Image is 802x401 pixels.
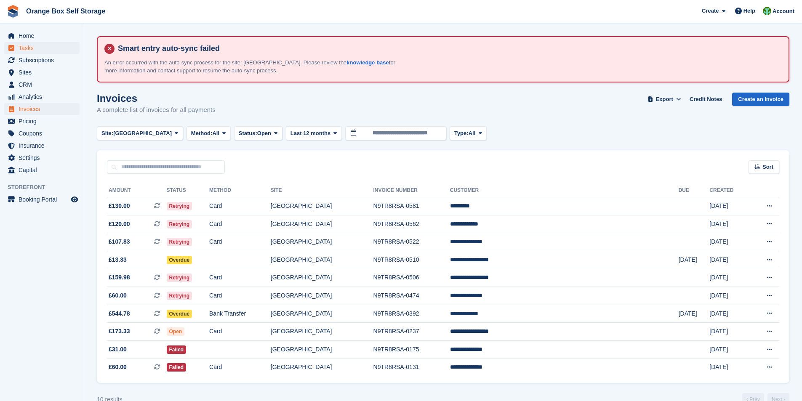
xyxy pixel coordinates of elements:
[19,127,69,139] span: Coupons
[97,105,216,115] p: A complete list of invoices for all payments
[167,220,192,228] span: Retrying
[97,93,216,104] h1: Invoices
[109,220,130,228] span: £120.00
[19,66,69,78] span: Sites
[271,269,373,287] td: [GEOGRAPHIC_DATA]
[109,202,130,210] span: £130.00
[109,327,130,336] span: £173.33
[773,7,794,16] span: Account
[709,359,750,376] td: [DATE]
[109,291,127,300] span: £60.00
[4,127,80,139] a: menu
[167,345,187,354] span: Failed
[209,305,271,323] td: Bank Transfer
[19,152,69,164] span: Settings
[373,323,450,341] td: N9TR8RSA-0237
[4,66,80,78] a: menu
[239,129,257,138] span: Status:
[257,129,271,138] span: Open
[346,59,389,66] a: knowledge base
[97,126,183,140] button: Site: [GEOGRAPHIC_DATA]
[19,194,69,205] span: Booking Portal
[167,310,192,318] span: Overdue
[191,129,213,138] span: Method:
[373,197,450,215] td: N9TR8RSA-0581
[167,327,185,336] span: Open
[4,140,80,151] a: menu
[290,129,330,138] span: Last 12 months
[167,363,187,372] span: Failed
[271,184,373,197] th: Site
[469,129,476,138] span: All
[19,115,69,127] span: Pricing
[109,273,130,282] span: £159.98
[373,340,450,359] td: N9TR8RSA-0175
[656,95,673,104] span: Export
[69,194,80,204] a: Preview store
[109,237,130,246] span: £107.83
[4,42,80,54] a: menu
[271,233,373,251] td: [GEOGRAPHIC_DATA]
[709,233,750,251] td: [DATE]
[4,152,80,164] a: menu
[234,126,282,140] button: Status: Open
[709,305,750,323] td: [DATE]
[4,91,80,103] a: menu
[373,287,450,305] td: N9TR8RSA-0474
[373,359,450,376] td: N9TR8RSA-0131
[109,345,127,354] span: £31.00
[373,215,450,233] td: N9TR8RSA-0562
[19,164,69,176] span: Capital
[646,93,683,106] button: Export
[19,54,69,66] span: Subscriptions
[209,184,271,197] th: Method
[271,197,373,215] td: [GEOGRAPHIC_DATA]
[454,129,469,138] span: Type:
[709,215,750,233] td: [DATE]
[679,251,710,269] td: [DATE]
[271,287,373,305] td: [GEOGRAPHIC_DATA]
[271,340,373,359] td: [GEOGRAPHIC_DATA]
[109,363,127,372] span: £60.00
[19,42,69,54] span: Tasks
[373,251,450,269] td: N9TR8RSA-0510
[209,233,271,251] td: Card
[19,79,69,90] span: CRM
[209,197,271,215] td: Card
[763,7,771,15] img: Binder Bhardwaj
[373,269,450,287] td: N9TR8RSA-0506
[271,305,373,323] td: [GEOGRAPHIC_DATA]
[209,269,271,287] td: Card
[679,184,710,197] th: Due
[373,305,450,323] td: N9TR8RSA-0392
[709,340,750,359] td: [DATE]
[209,359,271,376] td: Card
[679,305,710,323] td: [DATE]
[101,129,113,138] span: Site:
[271,251,373,269] td: [GEOGRAPHIC_DATA]
[113,129,172,138] span: [GEOGRAPHIC_DATA]
[4,164,80,176] a: menu
[209,323,271,341] td: Card
[4,79,80,90] a: menu
[167,202,192,210] span: Retrying
[271,215,373,233] td: [GEOGRAPHIC_DATA]
[450,126,487,140] button: Type: All
[702,7,719,15] span: Create
[7,5,19,18] img: stora-icon-8386f47178a22dfd0bd8f6a31ec36ba5ce8667c1dd55bd0f319d3a0aa187defe.svg
[187,126,231,140] button: Method: All
[709,323,750,341] td: [DATE]
[167,274,192,282] span: Retrying
[4,30,80,42] a: menu
[450,184,679,197] th: Customer
[271,359,373,376] td: [GEOGRAPHIC_DATA]
[167,256,192,264] span: Overdue
[209,215,271,233] td: Card
[19,103,69,115] span: Invoices
[19,91,69,103] span: Analytics
[709,287,750,305] td: [DATE]
[709,197,750,215] td: [DATE]
[709,251,750,269] td: [DATE]
[286,126,342,140] button: Last 12 months
[8,183,84,191] span: Storefront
